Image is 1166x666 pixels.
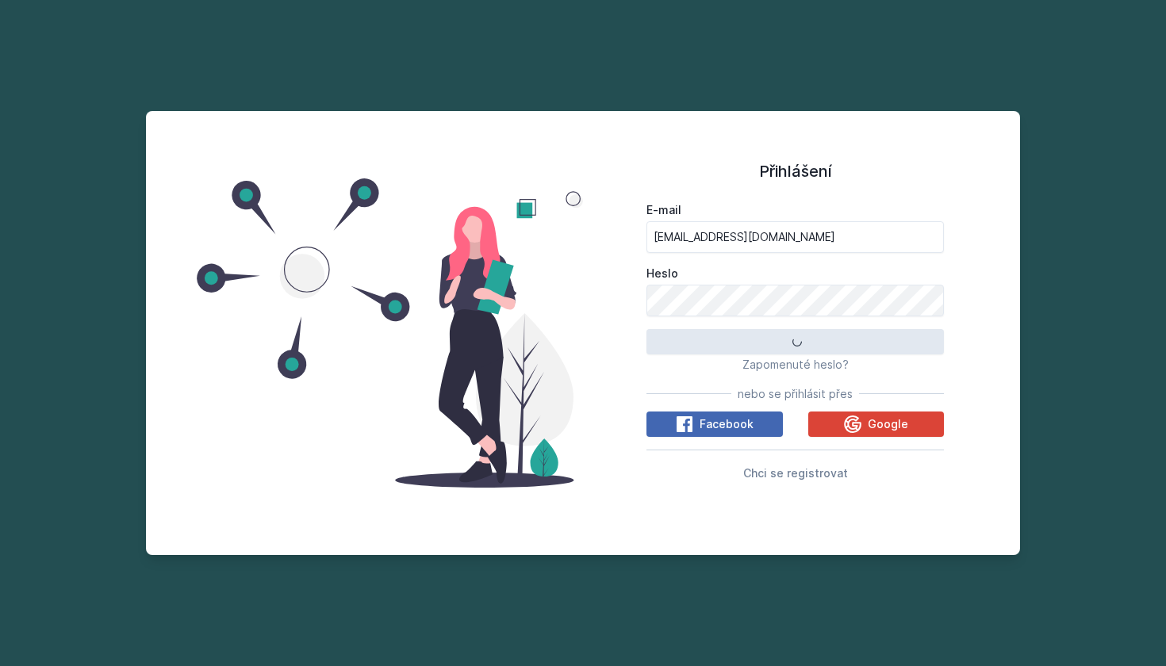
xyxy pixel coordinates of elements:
[646,411,783,437] button: Facebook
[738,386,853,402] span: nebo se přihlásit přes
[742,358,849,371] span: Zapomenuté heslo?
[700,416,754,432] span: Facebook
[646,266,944,281] label: Heslo
[646,221,944,253] input: Tvoje e-mailová adresa
[868,416,908,432] span: Google
[646,329,944,354] button: Přihlásit se
[743,463,848,482] button: Chci se registrovat
[646,202,944,218] label: E-mail
[808,411,945,437] button: Google
[646,159,944,183] h1: Přihlášení
[743,466,848,480] span: Chci se registrovat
